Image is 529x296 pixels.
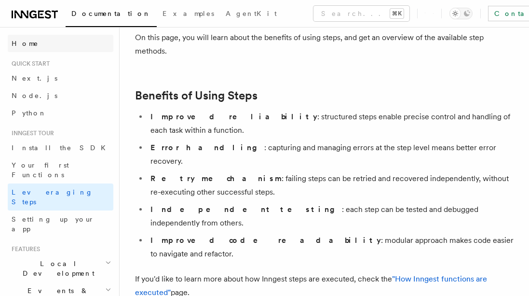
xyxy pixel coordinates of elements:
[12,39,39,48] span: Home
[12,215,95,233] span: Setting up your app
[8,255,113,282] button: Local Development
[8,156,113,183] a: Your first Functions
[8,87,113,104] a: Node.js
[8,60,50,68] span: Quick start
[8,245,40,253] span: Features
[8,70,113,87] a: Next.js
[8,211,113,238] a: Setting up your app
[12,74,57,82] span: Next.js
[150,143,264,152] strong: Error handling
[150,112,317,121] strong: Improved reliability
[12,188,93,206] span: Leveraging Steps
[12,144,111,152] span: Install the SDK
[12,109,47,117] span: Python
[135,31,514,58] p: On this page, you will learn about the benefits of using steps, and get an overview of the availa...
[390,9,404,18] kbd: ⌘K
[148,141,514,168] li: : capturing and managing errors at the step level means better error recovery.
[157,3,220,26] a: Examples
[148,110,514,137] li: : structured steps enable precise control and handling of each task within a function.
[66,3,157,27] a: Documentation
[150,174,282,183] strong: Retry mechanism
[12,92,57,99] span: Node.js
[8,104,113,122] a: Python
[8,35,113,52] a: Home
[71,10,151,17] span: Documentation
[148,172,514,199] li: : failing steps can be retried and recovered independently, without re-executing other successful...
[8,139,113,156] a: Install the SDK
[12,161,69,179] span: Your first Functions
[148,203,514,230] li: : each step can be tested and debugged independently from others.
[8,259,105,278] span: Local Development
[313,6,409,21] button: Search...⌘K
[8,129,54,137] span: Inngest tour
[449,8,473,19] button: Toggle dark mode
[163,10,214,17] span: Examples
[148,234,514,261] li: : modular approach makes code easier to navigate and refactor.
[220,3,283,26] a: AgentKit
[8,183,113,211] a: Leveraging Steps
[226,10,277,17] span: AgentKit
[135,89,258,102] a: Benefits of Using Steps
[150,236,381,245] strong: Improved code readability
[150,205,342,214] strong: Independent testing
